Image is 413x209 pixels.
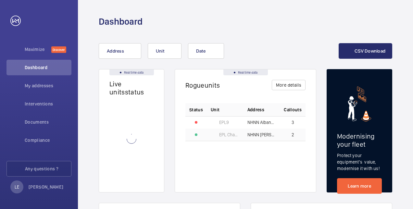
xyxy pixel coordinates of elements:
button: Address [99,43,141,59]
span: EPL9 [219,120,229,125]
span: NHNN Albany Wing - [GEOGRAPHIC_DATA] ([GEOGRAPHIC_DATA]), [GEOGRAPHIC_DATA], [247,120,276,125]
button: Date [188,43,224,59]
button: More details [272,80,306,90]
p: Protect your equipment's value, modernise it with us! [337,152,382,172]
span: 2 [292,132,294,137]
span: Address [247,106,264,113]
span: CSV Download [355,48,385,54]
span: Unit [156,48,164,54]
h1: Dashboard [99,16,143,28]
span: Unit [211,106,219,113]
button: Unit [148,43,181,59]
a: Learn more [337,178,382,194]
span: 3 [292,120,294,125]
span: Any questions ? [25,166,71,172]
h2: Live units [109,80,154,96]
h2: Modernising your fleet [337,132,382,148]
span: Interventions [25,101,71,107]
span: Discover [51,46,66,53]
p: LE [15,184,19,190]
span: units [205,81,231,89]
span: Documents [25,119,71,125]
h2: Rogue [185,81,230,89]
span: Date [196,48,206,54]
span: Dashboard [25,64,71,71]
div: Real time data [223,69,268,75]
p: Status [189,106,203,113]
button: CSV Download [339,43,392,59]
span: status [125,88,155,96]
span: Compliance [25,137,71,143]
span: Maximize [25,46,51,53]
span: EPL ChandlerWing LH 20 [219,132,240,137]
span: Callouts [284,106,302,113]
span: Address [107,48,124,54]
p: [PERSON_NAME] [29,184,64,190]
span: My addresses [25,82,71,89]
span: NHNN [PERSON_NAME] Wing - [GEOGRAPHIC_DATA][PERSON_NAME], [STREET_ADDRESS], [247,132,276,137]
img: marketing-card.svg [348,86,371,122]
div: Real time data [109,69,154,75]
